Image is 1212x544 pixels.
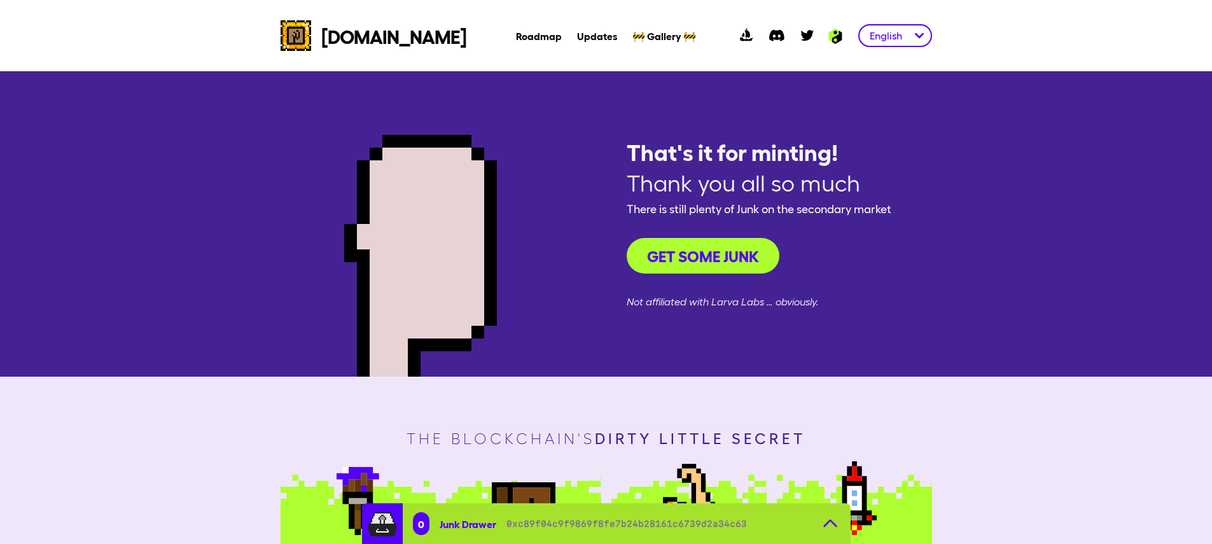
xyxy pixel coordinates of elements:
span: Not affiliated with Larva Labs … obviously. [627,294,891,309]
a: cryptojunks logo[DOMAIN_NAME] [281,20,466,51]
span: Junk Drawer [440,517,496,530]
span: The blockchain's [407,429,805,447]
span: [DOMAIN_NAME] [321,24,466,47]
span: There is still plenty of Junk on the secondary market [627,200,891,218]
a: opensea [731,20,762,51]
span: dirty little secret [595,428,805,447]
a: discord [762,20,792,51]
a: Get some Junk [627,223,891,289]
a: Roadmap [516,29,562,42]
img: Ambition logo [823,29,848,44]
img: junkdrawer.d9bd258c.svg [367,508,398,539]
span: That's it for minting! [627,139,891,164]
a: twitter [792,20,823,51]
span: Thank you all so much [627,169,891,195]
button: Get some Junk [627,238,779,274]
img: cryptojunks logo [281,20,311,51]
span: 0xc89f04c9f9869f8fe7b24b28161c6739d2a34c63 [506,517,747,530]
a: 🚧 Gallery 🚧 [632,29,696,42]
span: 0 [418,517,424,530]
a: Updates [577,29,617,42]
